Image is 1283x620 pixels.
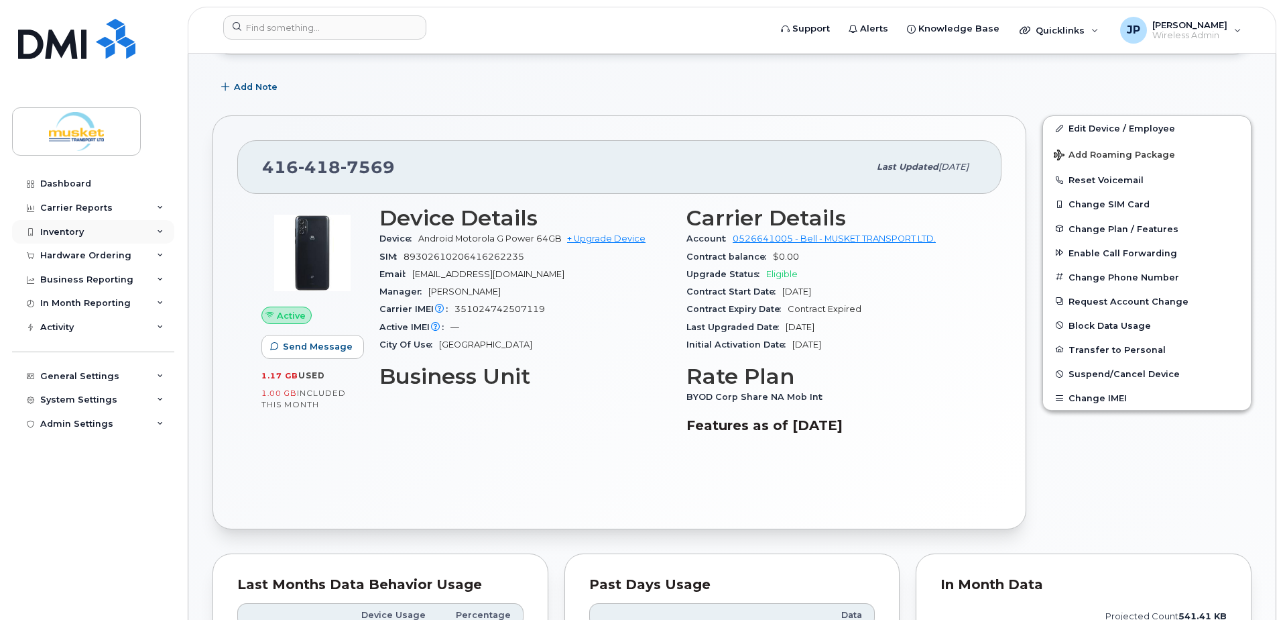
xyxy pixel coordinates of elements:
[379,322,450,332] span: Active IMEI
[379,269,412,279] span: Email
[1043,241,1251,265] button: Enable Call Forwarding
[1043,168,1251,192] button: Reset Voicemail
[1043,362,1251,386] button: Suspend/Cancel Device
[1068,223,1178,234] span: Change Plan / Features
[918,22,999,36] span: Knowledge Base
[1043,265,1251,289] button: Change Phone Number
[283,340,353,353] span: Send Message
[1043,140,1251,168] button: Add Roaming Package
[898,15,1009,42] a: Knowledge Base
[686,206,977,230] h3: Carrier Details
[686,392,829,402] span: BYOD Corp Share NA Mob Int
[686,322,786,332] span: Last Upgraded Date
[341,157,395,177] span: 7569
[298,157,341,177] span: 418
[1054,150,1175,162] span: Add Roaming Package
[686,304,788,314] span: Contract Expiry Date
[940,578,1227,592] div: In Month Data
[454,304,545,314] span: 351024742507119
[792,22,830,36] span: Support
[686,252,773,262] span: Contract balance
[272,213,353,293] img: image20231002-3703462-1rwy8cr.jpeg
[223,15,426,40] input: Find something...
[1043,217,1251,241] button: Change Plan / Features
[261,335,364,359] button: Send Message
[237,578,524,592] div: Last Months Data Behavior Usage
[428,287,501,297] span: [PERSON_NAME]
[686,287,782,297] span: Contract Start Date
[1152,19,1227,30] span: [PERSON_NAME]
[261,371,298,380] span: 1.17 GB
[686,269,766,279] span: Upgrade Status
[686,364,977,389] h3: Rate Plan
[567,234,646,244] a: + Upgrade Device
[1111,17,1251,44] div: Josh Potts
[1152,30,1227,41] span: Wireless Admin
[772,15,839,42] a: Support
[298,370,325,380] span: used
[766,269,798,279] span: Eligible
[379,364,670,389] h3: Business Unit
[277,309,306,322] span: Active
[792,340,821,350] span: [DATE]
[379,287,428,297] span: Manager
[1043,116,1251,140] a: Edit Device / Employee
[839,15,898,42] a: Alerts
[1010,17,1108,44] div: Quicklinks
[686,234,733,244] span: Account
[261,388,346,410] span: included this month
[1068,248,1177,258] span: Enable Call Forwarding
[686,417,977,433] h3: Features as of [DATE]
[1068,369,1180,379] span: Suspend/Cancel Device
[1043,386,1251,410] button: Change IMEI
[379,304,454,314] span: Carrier IMEI
[1036,25,1085,36] span: Quicklinks
[418,234,562,244] span: Android Motorola G Power 64GB
[379,340,439,350] span: City Of Use
[773,252,799,262] span: $0.00
[1043,192,1251,216] button: Change SIM Card
[1043,338,1251,362] button: Transfer to Personal
[450,322,459,332] span: —
[782,287,811,297] span: [DATE]
[234,81,278,93] span: Add Note
[860,22,888,36] span: Alerts
[379,252,404,262] span: SIM
[877,162,938,172] span: Last updated
[404,252,524,262] span: 89302610206416262235
[412,269,564,279] span: [EMAIL_ADDRESS][DOMAIN_NAME]
[379,234,418,244] span: Device
[439,340,532,350] span: [GEOGRAPHIC_DATA]
[1043,313,1251,338] button: Block Data Usage
[261,389,297,398] span: 1.00 GB
[938,162,969,172] span: [DATE]
[1043,289,1251,313] button: Request Account Change
[788,304,861,314] span: Contract Expired
[686,340,792,350] span: Initial Activation Date
[786,322,814,332] span: [DATE]
[212,75,289,99] button: Add Note
[1127,22,1140,38] span: JP
[589,578,875,592] div: Past Days Usage
[379,206,670,230] h3: Device Details
[262,157,395,177] span: 416
[733,234,936,244] a: 0526641005 - Bell - MUSKET TRANSPORT LTD.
